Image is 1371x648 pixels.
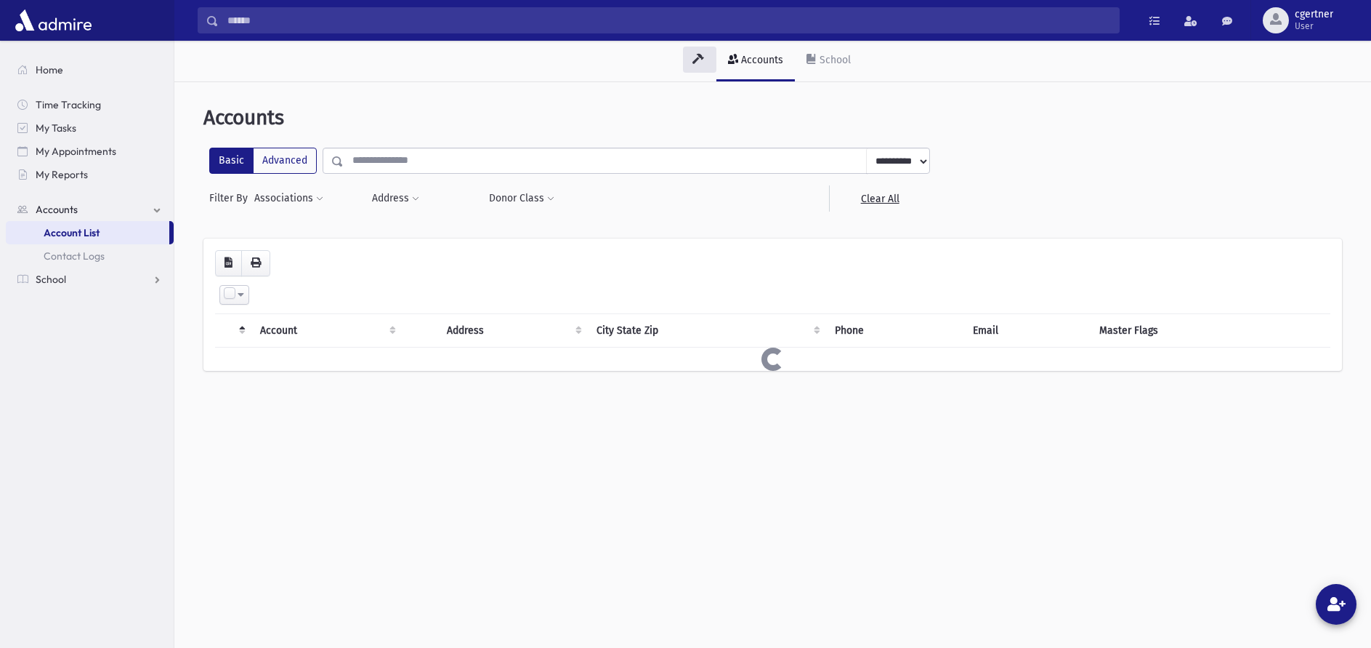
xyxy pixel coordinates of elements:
[1091,313,1330,347] th: Master Flags : activate to sort column ascending
[36,121,76,135] span: My Tasks
[6,140,174,163] a: My Appointments
[738,54,783,66] div: Accounts
[6,198,174,221] a: Accounts
[215,313,251,347] th: : activate to sort column descending
[254,185,324,212] button: Associations
[36,168,88,181] span: My Reports
[209,148,254,174] label: Basic
[829,185,930,212] a: Clear All
[6,116,174,140] a: My Tasks
[215,250,242,276] button: CSV
[209,148,317,174] div: FilterModes
[716,41,795,81] a: Accounts
[12,6,95,35] img: AdmirePro
[203,105,284,129] span: Accounts
[1295,9,1333,20] span: cgertner
[219,7,1119,33] input: Search
[44,226,100,239] span: Account List
[251,313,402,347] th: Account: activate to sort column ascending
[36,98,101,111] span: Time Tracking
[438,313,589,347] th: Address : activate to sort column ascending
[795,41,862,81] a: School
[209,191,254,206] span: Filter By
[964,313,1090,347] th: Email : activate to sort column ascending
[36,145,116,158] span: My Appointments
[253,148,317,174] label: Advanced
[488,185,555,212] button: Donor Class
[241,250,270,276] button: Print
[36,203,78,216] span: Accounts
[6,93,174,116] a: Time Tracking
[1295,20,1333,32] span: User
[44,249,105,263] span: Contact Logs
[6,58,174,81] a: Home
[402,313,438,347] th: : activate to sort column ascending
[6,244,174,268] a: Contact Logs
[6,221,169,244] a: Account List
[371,185,420,212] button: Address
[826,313,964,347] th: Phone : activate to sort column ascending
[817,54,851,66] div: School
[36,63,63,76] span: Home
[588,313,826,347] th: City State Zip : activate to sort column ascending
[36,273,66,286] span: School
[6,268,174,291] a: School
[6,163,174,186] a: My Reports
